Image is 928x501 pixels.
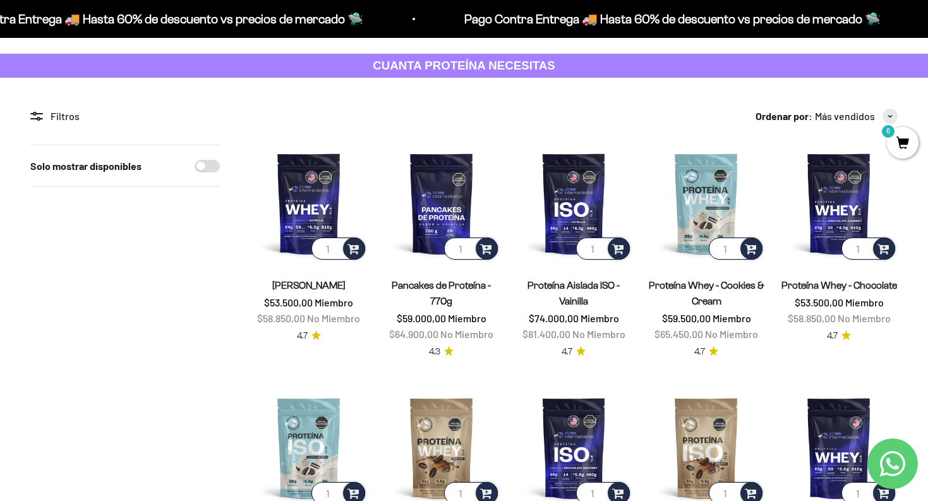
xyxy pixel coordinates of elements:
[562,345,572,359] span: 4.7
[463,9,879,29] p: Pago Contra Entrega 🚚 Hasta 60% de descuento vs precios de mercado 🛸
[713,312,751,324] span: Miembro
[397,312,446,324] span: $59.000,00
[373,59,555,72] strong: CUANTA PROTEÍNA NECESITAS
[297,329,321,343] a: 4.74.7 de 5.0 estrellas
[392,280,491,306] a: Pancakes de Proteína - 770g
[264,296,313,308] span: $53.500,00
[654,328,703,340] span: $65.450,00
[827,329,838,343] span: 4.7
[315,296,353,308] span: Miembro
[448,312,486,324] span: Miembro
[307,312,360,324] span: No Miembro
[756,108,812,124] span: Ordenar por:
[788,312,836,324] span: $58.850,00
[827,329,851,343] a: 4.74.7 de 5.0 estrellas
[389,328,438,340] span: $64.900,00
[694,345,718,359] a: 4.74.7 de 5.0 estrellas
[694,345,705,359] span: 4.7
[429,345,440,359] span: 4.3
[662,312,711,324] span: $59.500,00
[30,158,142,174] label: Solo mostrar disponibles
[845,296,884,308] span: Miembro
[649,280,764,306] a: Proteína Whey - Cookies & Cream
[30,108,220,124] div: Filtros
[297,329,308,343] span: 4.7
[838,312,891,324] span: No Miembro
[522,328,570,340] span: $81.400,00
[795,296,843,308] span: $53.500,00
[440,328,493,340] span: No Miembro
[815,108,875,124] span: Más vendidos
[581,312,619,324] span: Miembro
[529,312,579,324] span: $74.000,00
[572,328,625,340] span: No Miembro
[257,312,305,324] span: $58.850,00
[429,345,454,359] a: 4.34.3 de 5.0 estrellas
[527,280,620,306] a: Proteína Aislada ISO - Vainilla
[562,345,586,359] a: 4.74.7 de 5.0 estrellas
[887,137,919,151] a: 0
[272,280,346,291] a: [PERSON_NAME]
[881,124,896,139] mark: 0
[705,328,758,340] span: No Miembro
[781,280,897,291] a: Proteína Whey - Chocolate
[815,108,898,124] button: Más vendidos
